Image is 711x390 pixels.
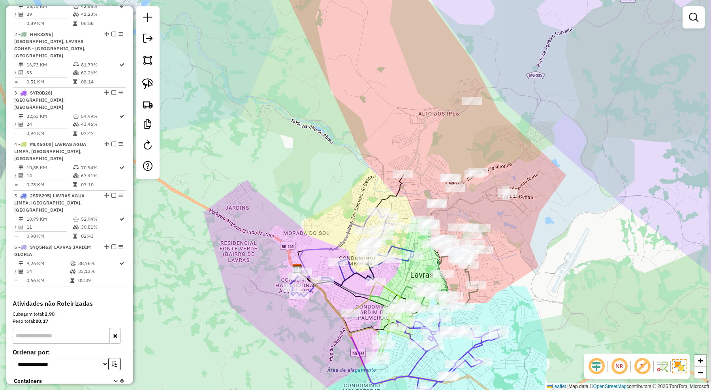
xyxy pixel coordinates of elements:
[14,129,18,137] td: =
[118,193,123,198] em: Opções
[698,356,703,365] span: +
[14,193,85,213] span: | LAVRAS AGUA LIMPA, [GEOGRAPHIC_DATA], [GEOGRAPHIC_DATA]
[118,32,123,36] em: Opções
[78,267,119,275] td: 33,13%
[19,62,23,67] i: Distância Total
[140,30,156,48] a: Exportar sessão
[108,358,121,370] button: Ordem crescente
[70,261,76,266] i: % de utilização do peso
[14,10,18,18] td: /
[142,99,153,110] img: Criar rota
[120,4,124,9] i: Rota otimizada
[14,120,18,128] td: /
[13,318,126,325] div: Peso total:
[81,10,119,18] td: 41,23%
[14,377,103,385] span: Containers
[142,55,153,66] img: Selecionar atividades - polígono
[13,347,126,357] label: Ordenar por:
[26,232,73,240] td: 0,98 KM
[111,193,116,198] em: Finalizar rota
[73,173,79,178] i: % de utilização da cubagem
[14,90,65,110] span: | [GEOGRAPHIC_DATA], [GEOGRAPHIC_DATA]
[672,359,687,373] img: Exibir/Ocultar setores
[78,259,119,267] td: 38,76%
[73,122,79,127] i: % de utilização da cubagem
[120,217,124,222] i: Rota otimizada
[14,78,18,86] td: =
[610,357,629,376] span: Ocultar NR
[26,2,73,10] td: 25,75 KM
[13,310,126,318] div: Cubagem total:
[140,116,156,134] a: Criar modelo
[111,90,116,95] em: Finalizar rota
[26,223,73,231] td: 11
[73,12,79,17] i: % de utilização da cubagem
[26,19,73,27] td: 0,89 KM
[547,384,566,389] a: Leaflet
[656,360,668,373] img: Fluxo de ruas
[111,142,116,146] em: Finalizar rota
[633,357,652,376] span: Exibir rótulo
[118,142,123,146] em: Opções
[73,234,77,239] i: Tempo total em rota
[73,70,79,75] i: % de utilização da cubagem
[26,181,73,189] td: 0,78 KM
[14,19,18,27] td: =
[81,129,119,137] td: 07:47
[45,311,55,317] strong: 2,90
[73,165,79,170] i: % de utilização do peso
[118,244,123,249] em: Opções
[104,90,109,95] em: Alterar sequência das rotas
[139,96,156,113] a: Criar rota
[19,173,23,178] i: Total de Atividades
[26,164,73,172] td: 10,85 KM
[30,90,51,96] span: SYR0B26
[19,114,23,119] i: Distância Total
[292,263,303,274] img: Brasul Lavras
[81,181,119,189] td: 07:10
[73,4,79,9] i: % de utilização do peso
[73,62,79,67] i: % de utilização do peso
[30,244,51,250] span: SYQ5H63
[587,357,606,376] span: Ocultar deslocamento
[120,261,124,266] i: Rota otimizada
[26,215,73,223] td: 10,79 KM
[73,225,79,229] i: % de utilização da cubagem
[73,21,77,26] i: Tempo total em rota
[111,32,116,36] em: Finalizar rota
[30,141,51,147] span: MLX6G08
[545,383,711,390] div: Map data © contributors,© 2025 TomTom, Microsoft
[26,276,70,284] td: 0,66 KM
[14,69,18,77] td: /
[120,114,124,119] i: Rota otimizada
[118,90,123,95] em: Opções
[30,193,50,199] span: JSR8295
[14,172,18,180] td: /
[26,69,73,77] td: 33
[14,181,18,189] td: =
[81,78,119,86] td: 08:14
[104,193,109,198] em: Alterar sequência das rotas
[30,31,51,37] span: HHK3395
[686,9,702,25] a: Exibir filtros
[19,122,23,127] i: Total de Atividades
[19,165,23,170] i: Distância Total
[81,19,119,27] td: 06:58
[81,112,119,120] td: 54,99%
[36,318,48,324] strong: 80,17
[26,129,73,137] td: 0,94 KM
[14,141,86,161] span: 4 -
[73,217,79,222] i: % de utilização do peso
[19,217,23,222] i: Distância Total
[73,131,77,136] i: Tempo total em rota
[14,223,18,231] td: /
[19,12,23,17] i: Total de Atividades
[567,384,568,389] span: |
[26,112,73,120] td: 22,63 KM
[19,261,23,266] i: Distância Total
[104,244,109,249] em: Alterar sequência das rotas
[104,32,109,36] em: Alterar sequência das rotas
[81,215,119,223] td: 52,94%
[26,259,70,267] td: 9,26 KM
[140,137,156,155] a: Reroteirizar Sessão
